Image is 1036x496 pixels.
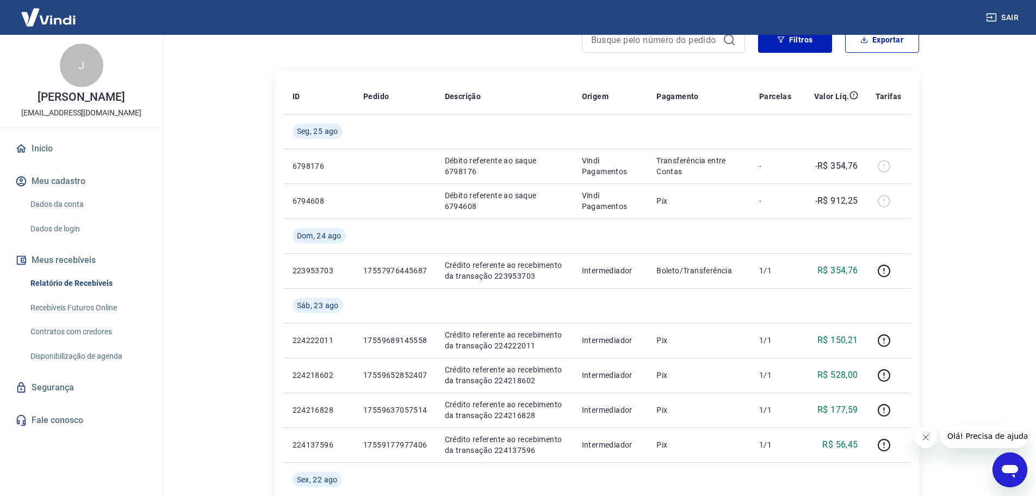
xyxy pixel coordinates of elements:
p: 17559177977406 [363,439,427,450]
p: Crédito referente ao recebimento da transação 224216828 [445,399,564,421]
p: 1/1 [759,405,791,415]
p: ID [293,91,300,102]
p: Intermediador [582,405,640,415]
iframe: Fechar mensagem [915,426,936,448]
p: 17559637057514 [363,405,427,415]
p: 17559689145558 [363,335,427,346]
button: Exportar [845,27,919,53]
p: 224137596 [293,439,346,450]
p: Intermediador [582,439,640,450]
p: Parcelas [759,91,791,102]
p: Débito referente ao saque 6798176 [445,155,564,177]
p: Pix [656,405,742,415]
p: Pix [656,335,742,346]
div: J [60,44,103,87]
p: 17557976445687 [363,265,427,276]
p: 223953703 [293,265,346,276]
p: R$ 354,76 [817,264,858,277]
button: Meus recebíveis [13,248,150,272]
p: 224218602 [293,370,346,381]
p: R$ 150,21 [817,334,858,347]
p: Pix [656,370,742,381]
a: Disponibilização de agenda [26,345,150,368]
p: -R$ 354,76 [815,160,858,173]
p: Vindi Pagamentos [582,190,640,212]
p: Tarifas [876,91,902,102]
a: Segurança [13,376,150,400]
p: Pix [656,439,742,450]
p: - [759,161,791,172]
img: Vindi [13,1,84,34]
p: [PERSON_NAME] [38,91,125,103]
p: Intermediador [582,370,640,381]
p: 1/1 [759,370,791,381]
p: Intermediador [582,265,640,276]
p: Boleto/Transferência [656,265,742,276]
p: Pix [656,195,742,206]
p: 17559652852407 [363,370,427,381]
span: Sex, 22 ago [297,474,338,485]
input: Busque pelo número do pedido [591,32,718,48]
p: Crédito referente ao recebimento da transação 224137596 [445,434,564,456]
p: Intermediador [582,335,640,346]
iframe: Mensagem da empresa [941,424,1027,448]
button: Sair [984,8,1023,28]
span: Sáb, 23 ago [297,300,339,311]
a: Fale conosco [13,408,150,432]
p: R$ 177,59 [817,403,858,417]
span: Seg, 25 ago [297,126,338,137]
p: 224222011 [293,335,346,346]
p: [EMAIL_ADDRESS][DOMAIN_NAME] [21,107,141,119]
p: Débito referente ao saque 6794608 [445,190,564,212]
p: 1/1 [759,439,791,450]
p: 1/1 [759,265,791,276]
p: Origem [582,91,609,102]
p: 6794608 [293,195,346,206]
p: - [759,195,791,206]
p: Pagamento [656,91,699,102]
p: Crédito referente ao recebimento da transação 223953703 [445,260,564,281]
a: Recebíveis Futuros Online [26,297,150,319]
a: Dados da conta [26,193,150,216]
p: R$ 528,00 [817,369,858,382]
p: Transferência entre Contas [656,155,742,177]
a: Relatório de Recebíveis [26,272,150,295]
button: Meu cadastro [13,169,150,193]
p: 1/1 [759,335,791,346]
span: Olá! Precisa de ajuda? [7,8,91,16]
p: Valor Líq. [814,91,849,102]
p: 6798176 [293,161,346,172]
p: Crédito referente ao recebimento da transação 224222011 [445,329,564,351]
a: Dados de login [26,218,150,240]
p: Pedido [363,91,389,102]
a: Contratos com credores [26,321,150,343]
span: Dom, 24 ago [297,230,342,241]
a: Início [13,137,150,161]
p: Vindi Pagamentos [582,155,640,177]
iframe: Botão para abrir a janela de mensagens [992,452,1027,487]
p: Crédito referente ao recebimento da transação 224218602 [445,364,564,386]
button: Filtros [758,27,832,53]
p: -R$ 912,25 [815,194,858,207]
p: 224216828 [293,405,346,415]
p: Descrição [445,91,481,102]
p: R$ 56,45 [822,438,858,451]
